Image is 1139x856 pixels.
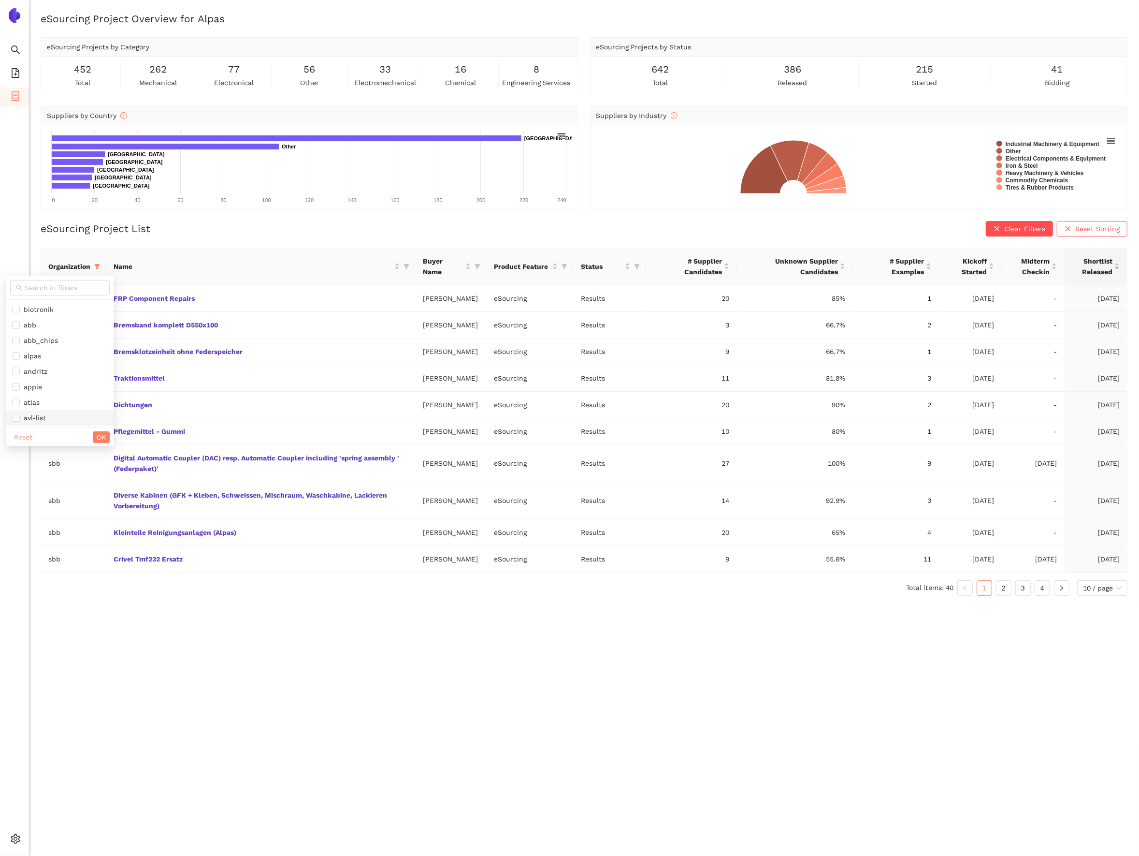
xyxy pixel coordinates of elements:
[737,519,853,546] td: 65%
[573,546,646,573] td: Results
[11,88,20,107] span: container
[14,432,32,443] span: Reset
[1045,77,1069,88] span: bidding
[486,392,573,418] td: eSourcing
[7,8,22,23] img: Logo
[415,285,486,312] td: [PERSON_NAME]
[220,197,226,203] text: 80
[75,77,90,88] span: total
[1075,223,1120,234] span: Reset Sorting
[20,352,41,360] span: alpas
[502,77,570,88] span: engineering services
[108,151,165,157] text: [GEOGRAPHIC_DATA]
[1002,392,1065,418] td: -
[994,225,1000,233] span: close
[737,312,853,339] td: 66.7%
[1065,546,1127,573] td: [DATE]
[41,445,106,482] td: sbb
[486,248,573,285] th: this column's title is Product Feature,this column is sortable
[573,248,646,285] th: this column's title is Status,this column is sortable
[48,261,90,272] span: Organization
[1002,339,1065,365] td: -
[41,482,106,519] td: sbb
[1054,580,1069,596] button: right
[20,337,58,344] span: abb_chips
[1002,248,1065,285] th: this column's title is Midterm Checkin,this column is sortable
[996,580,1011,596] li: 2
[305,197,314,203] text: 120
[390,197,399,203] text: 160
[646,445,737,482] td: 27
[573,519,646,546] td: Results
[646,248,737,285] th: this column's title is # Supplier Candidates,this column is sortable
[533,62,539,77] span: 8
[671,112,678,119] span: info-circle
[939,546,1002,573] td: [DATE]
[646,482,737,519] td: 14
[415,546,486,573] td: [PERSON_NAME]
[939,285,1002,312] td: [DATE]
[10,431,36,443] button: Reset
[25,282,104,293] input: Search in filters
[1006,162,1038,169] text: Iron & Steel
[939,418,1002,445] td: [DATE]
[853,312,939,339] td: 2
[986,221,1053,236] button: closeClear Filters
[47,43,149,51] span: eSourcing Projects by Category
[415,519,486,546] td: [PERSON_NAME]
[1006,184,1074,191] text: Tires & Rubber Products
[415,339,486,365] td: [PERSON_NAME]
[1054,580,1069,596] li: Next Page
[596,43,692,51] span: eSourcing Projects by Status
[262,197,271,203] text: 100
[1002,285,1065,312] td: -
[52,197,55,203] text: 0
[20,398,40,406] span: atlas
[962,585,968,591] span: left
[737,248,853,285] th: this column's title is Unknown Supplier Candidates,this column is sortable
[476,197,485,203] text: 200
[646,339,737,365] td: 9
[1057,221,1127,236] button: closeReset Sorting
[415,365,486,392] td: [PERSON_NAME]
[282,144,296,149] text: Other
[957,580,973,596] button: left
[16,284,23,291] span: search
[1002,445,1065,482] td: [DATE]
[853,546,939,573] td: 11
[486,482,573,519] td: eSourcing
[135,197,141,203] text: 40
[560,259,569,274] span: filter
[41,12,1127,26] h2: eSourcing Project Overview for Alpas
[1083,581,1122,595] span: 10 / page
[1006,155,1106,162] text: Electrical Components & Equipment
[651,62,669,77] span: 642
[1065,418,1127,445] td: [DATE]
[853,418,939,445] td: 1
[977,580,992,596] li: 1
[1002,519,1065,546] td: -
[455,62,466,77] span: 16
[573,312,646,339] td: Results
[853,482,939,519] td: 3
[114,261,392,272] span: Name
[415,248,486,285] th: this column's title is Buyer Name,this column is sortable
[120,112,127,119] span: info-circle
[1004,223,1045,234] span: Clear Filters
[853,519,939,546] td: 4
[1015,580,1031,596] li: 3
[646,312,737,339] td: 3
[106,248,415,285] th: this column's title is Name,this column is sortable
[853,392,939,418] td: 2
[939,339,1002,365] td: [DATE]
[737,482,853,519] td: 92.9%
[486,418,573,445] td: eSourcing
[977,581,992,595] a: 1
[573,285,646,312] td: Results
[92,197,98,203] text: 20
[646,418,737,445] td: 10
[486,285,573,312] td: eSourcing
[573,482,646,519] td: Results
[47,112,127,119] span: Suppliers by Country
[1065,339,1127,365] td: [DATE]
